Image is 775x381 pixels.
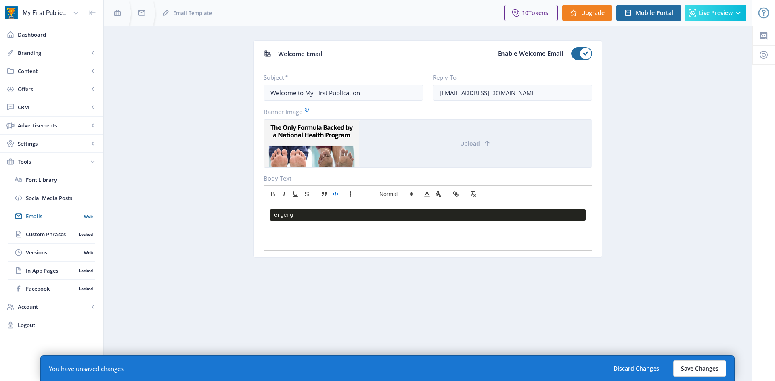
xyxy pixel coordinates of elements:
[18,139,89,148] span: Settings
[699,10,733,16] span: Live Preview
[581,10,605,16] span: Upgrade
[278,48,322,60] span: Welcome Email
[8,262,95,279] a: In-App PagesLocked
[498,47,563,60] span: Enable Welcome Email
[26,285,76,293] span: Facebook
[26,194,95,202] span: Social Media Posts
[264,107,586,116] label: Banner Image
[685,5,746,21] button: Live Preview
[81,248,95,256] nb-badge: Web
[76,230,95,238] nb-badge: Locked
[76,285,95,293] nb-badge: Locked
[26,176,95,184] span: Font Library
[8,225,95,243] a: Custom PhrasesLocked
[616,5,681,21] button: Mobile Portal
[81,212,95,220] nb-badge: Web
[18,31,97,39] span: Dashboard
[49,364,124,373] div: You have unsaved changes
[264,174,586,182] label: Body Text
[673,360,726,377] button: Save Changes
[18,85,89,93] span: Offers
[433,73,586,81] label: Reply To
[18,103,89,111] span: CRM
[270,209,586,221] pre: ergerg
[23,4,69,22] div: My First Publication
[18,158,89,166] span: Tools
[26,230,76,238] span: Custom Phrases
[173,9,212,17] span: Email Template
[76,266,95,275] nb-badge: Locked
[26,212,81,220] span: Emails
[8,207,95,225] a: EmailsWeb
[562,5,612,21] button: Upgrade
[8,244,95,261] a: VersionsWeb
[26,248,81,256] span: Versions
[606,360,667,377] button: Discard Changes
[359,120,592,167] button: Upload
[264,73,417,81] label: Subject
[528,9,548,17] span: Tokens
[504,5,558,21] button: 10Tokens
[18,121,89,129] span: Advertisements
[8,189,95,207] a: Social Media Posts
[8,171,95,189] a: Font Library
[18,303,89,311] span: Account
[636,10,673,16] span: Mobile Portal
[18,67,89,75] span: Content
[8,280,95,298] a: FacebookLocked
[26,266,76,275] span: In-App Pages
[18,49,89,57] span: Branding
[18,321,97,329] span: Logout
[460,140,480,147] span: Upload
[5,6,18,19] img: app-icon.png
